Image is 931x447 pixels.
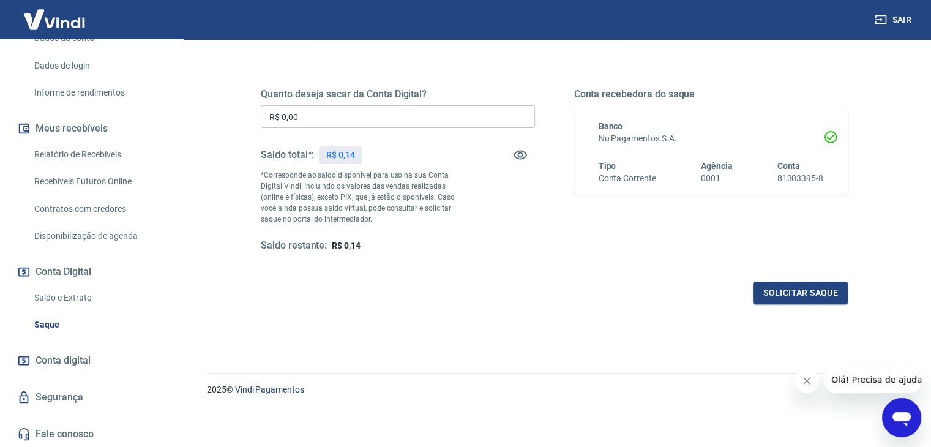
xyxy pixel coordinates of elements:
a: Dados de login [29,53,168,78]
iframe: Botão para abrir a janela de mensagens [882,398,921,437]
button: Sair [872,9,916,31]
p: R$ 0,14 [326,149,355,162]
h6: 81303395-8 [777,172,823,185]
a: Contratos com credores [29,197,168,222]
h5: Saldo total*: [261,149,314,161]
a: Vindi Pagamentos [235,385,304,394]
iframe: Fechar mensagem [795,369,819,393]
button: Conta Digital [15,258,168,285]
span: R$ 0,14 [332,241,361,250]
button: Solicitar saque [753,282,848,304]
a: Disponibilização de agenda [29,223,168,249]
span: Conta [777,161,800,171]
h5: Quanto deseja sacar da Conta Digital? [261,88,535,100]
h6: Conta Corrente [599,172,656,185]
a: Informe de rendimentos [29,80,168,105]
a: Conta digital [15,347,168,374]
a: Saldo e Extrato [29,285,168,310]
a: Relatório de Recebíveis [29,142,168,167]
a: Recebíveis Futuros Online [29,169,168,194]
span: Olá! Precisa de ajuda? [7,9,103,18]
a: Segurança [15,384,168,411]
h5: Conta recebedora do saque [574,88,848,100]
p: 2025 © [207,383,902,396]
h6: 0001 [701,172,733,185]
img: Vindi [15,1,94,38]
span: Conta digital [36,352,91,369]
p: *Corresponde ao saldo disponível para uso na sua Conta Digital Vindi. Incluindo os valores das ve... [261,170,466,225]
button: Meus recebíveis [15,115,168,142]
span: Banco [599,121,623,131]
h5: Saldo restante: [261,239,327,252]
h6: Nu Pagamentos S.A. [599,132,824,145]
span: Agência [701,161,733,171]
span: Tipo [599,161,616,171]
a: Saque [29,312,168,337]
iframe: Mensagem da empresa [824,366,921,393]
